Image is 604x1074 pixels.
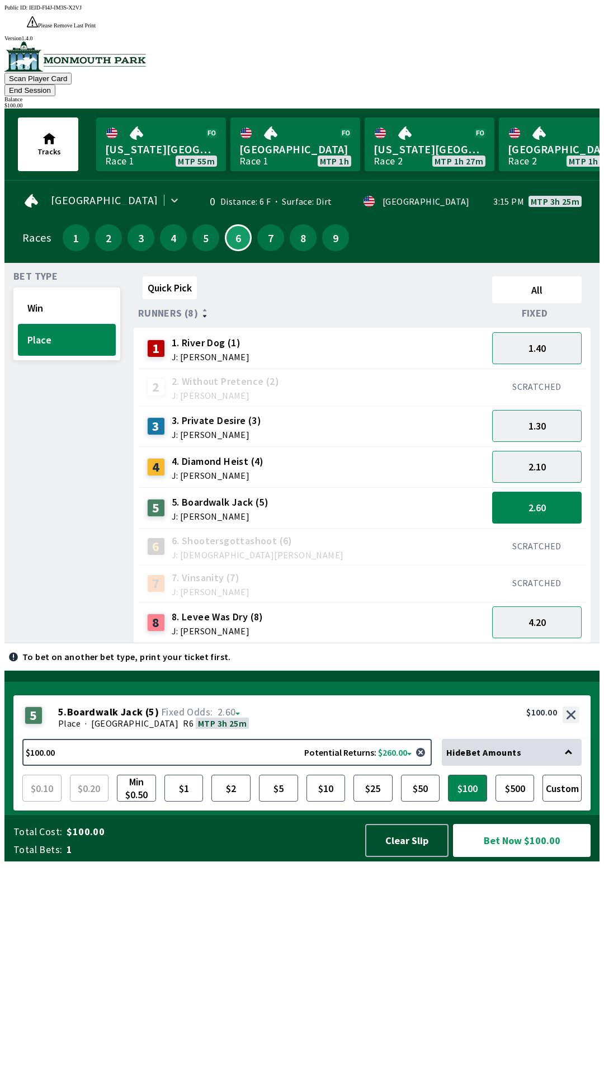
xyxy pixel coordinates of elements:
[22,652,231,661] p: To bet on another bet type, print your ticket first.
[96,117,226,171] a: [US_STATE][GEOGRAPHIC_DATA]Race 1MTP 55m
[172,454,264,469] span: 4. Diamond Heist (4)
[143,276,197,299] button: Quick Pick
[320,157,349,166] span: MTP 1h
[220,196,271,207] span: Distance: 6 F
[51,196,158,205] span: [GEOGRAPHIC_DATA]
[197,197,216,206] div: 0
[105,157,134,166] div: Race 1
[292,234,314,242] span: 8
[172,587,249,596] span: J: [PERSON_NAME]
[29,4,82,11] span: IEID-FI4J-IM3S-X2VJ
[147,538,165,555] div: 6
[211,775,251,802] button: $2
[365,117,494,171] a: [US_STATE][GEOGRAPHIC_DATA]Race 2MTP 1h 27m
[528,342,546,355] span: 1.40
[492,492,582,524] button: 2.60
[13,272,58,281] span: Bet Type
[18,324,116,356] button: Place
[58,706,67,718] span: 5 .
[496,775,535,802] button: $500
[147,458,165,476] div: 4
[271,196,332,207] span: Surface: Dirt
[22,739,432,766] button: $100.00Potential Returns: $260.00
[492,410,582,442] button: 1.30
[453,824,591,857] button: Bet Now $100.00
[322,224,349,251] button: 9
[172,391,279,400] span: J: [PERSON_NAME]
[4,102,600,109] div: $ 100.00
[492,540,582,552] div: SCRATCHED
[4,4,600,11] div: Public ID:
[492,606,582,638] button: 4.20
[239,157,268,166] div: Race 1
[172,336,249,350] span: 1. River Dog (1)
[85,718,87,729] span: ·
[225,224,252,251] button: 6
[178,157,215,166] span: MTP 55m
[172,534,344,548] span: 6. Shootersgottashoot (6)
[365,824,449,857] button: Clear Slip
[192,224,219,251] button: 5
[448,775,487,802] button: $100
[528,501,546,514] span: 2.60
[27,302,106,314] span: Win
[172,550,344,559] span: J: [DEMOGRAPHIC_DATA][PERSON_NAME]
[163,234,184,242] span: 4
[229,235,248,241] span: 6
[4,84,55,96] button: End Session
[67,825,355,839] span: $100.00
[508,157,537,166] div: Race 2
[172,413,261,428] span: 3. Private Desire (3)
[13,825,62,839] span: Total Cost:
[120,778,153,799] span: Min $0.50
[374,142,485,157] span: [US_STATE][GEOGRAPHIC_DATA]
[22,233,51,242] div: Races
[4,41,146,72] img: venue logo
[147,499,165,517] div: 5
[446,747,521,758] span: Hide Bet Amounts
[493,197,524,206] span: 3:15 PM
[25,706,43,724] div: 5
[95,224,122,251] button: 2
[374,157,403,166] div: Race 2
[172,430,261,439] span: J: [PERSON_NAME]
[172,352,249,361] span: J: [PERSON_NAME]
[138,309,198,318] span: Runners (8)
[526,706,557,718] div: $100.00
[290,224,317,251] button: 8
[404,778,437,799] span: $50
[492,577,582,588] div: SCRATCHED
[183,718,194,729] span: R6
[160,224,187,251] button: 4
[130,234,152,242] span: 3
[488,308,586,319] div: Fixed
[105,142,217,157] span: [US_STATE][GEOGRAPHIC_DATA]
[435,157,483,166] span: MTP 1h 27m
[147,340,165,357] div: 1
[375,834,438,847] span: Clear Slip
[128,224,154,251] button: 3
[257,224,284,251] button: 7
[147,378,165,396] div: 2
[492,332,582,364] button: 1.40
[528,420,546,432] span: 1.30
[172,374,279,389] span: 2. Without Pretence (2)
[545,778,579,799] span: Custom
[172,512,268,521] span: J: [PERSON_NAME]
[306,775,346,802] button: $10
[18,117,78,171] button: Tracks
[91,718,178,729] span: [GEOGRAPHIC_DATA]
[528,616,546,629] span: 4.20
[117,775,156,802] button: Min $0.50
[27,333,106,346] span: Place
[18,292,116,324] button: Win
[542,775,582,802] button: Custom
[451,778,484,799] span: $100
[172,495,268,510] span: 5. Boardwalk Jack (5)
[4,96,600,102] div: Balance
[167,778,201,799] span: $1
[356,778,390,799] span: $25
[4,73,72,84] button: Scan Player Card
[353,775,393,802] button: $25
[172,626,263,635] span: J: [PERSON_NAME]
